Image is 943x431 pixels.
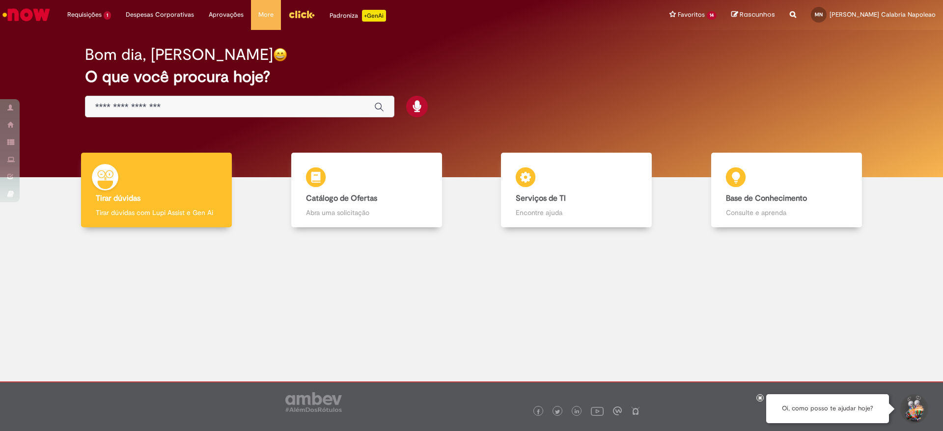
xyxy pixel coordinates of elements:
[1,5,52,25] img: ServiceNow
[726,193,807,203] b: Base de Conhecimento
[555,409,560,414] img: logo_footer_twitter.png
[815,11,823,18] span: MN
[766,394,889,423] div: Oi, como posso te ajudar hoje?
[516,193,566,203] b: Serviços de TI
[126,10,194,20] span: Despesas Corporativas
[285,392,342,412] img: logo_footer_ambev_rotulo_gray.png
[104,11,111,20] span: 1
[678,10,705,20] span: Favoritos
[330,10,386,22] div: Padroniza
[52,153,262,228] a: Tirar dúvidas Tirar dúvidas com Lupi Assist e Gen Ai
[67,10,102,20] span: Requisições
[258,10,274,20] span: More
[96,208,217,217] p: Tirar dúvidas com Lupi Assist e Gen Ai
[516,208,637,217] p: Encontre ajuda
[362,10,386,22] p: +GenAi
[471,153,682,228] a: Serviços de TI Encontre ajuda
[740,10,775,19] span: Rascunhos
[707,11,717,20] span: 14
[306,193,377,203] b: Catálogo de Ofertas
[209,10,244,20] span: Aprovações
[85,68,859,85] h2: O que você procura hoje?
[536,409,541,414] img: logo_footer_facebook.png
[682,153,892,228] a: Base de Conhecimento Consulte e aprenda
[899,394,928,424] button: Iniciar Conversa de Suporte
[575,409,580,415] img: logo_footer_linkedin.png
[273,48,287,62] img: happy-face.png
[85,46,273,63] h2: Bom dia, [PERSON_NAME]
[631,406,640,415] img: logo_footer_naosei.png
[613,406,622,415] img: logo_footer_workplace.png
[591,404,604,417] img: logo_footer_youtube.png
[288,7,315,22] img: click_logo_yellow_360x200.png
[262,153,472,228] a: Catálogo de Ofertas Abra uma solicitação
[306,208,427,217] p: Abra uma solicitação
[830,10,936,19] span: [PERSON_NAME] Calabria Napoleao
[726,208,847,217] p: Consulte e aprenda
[731,10,775,20] a: Rascunhos
[96,193,140,203] b: Tirar dúvidas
